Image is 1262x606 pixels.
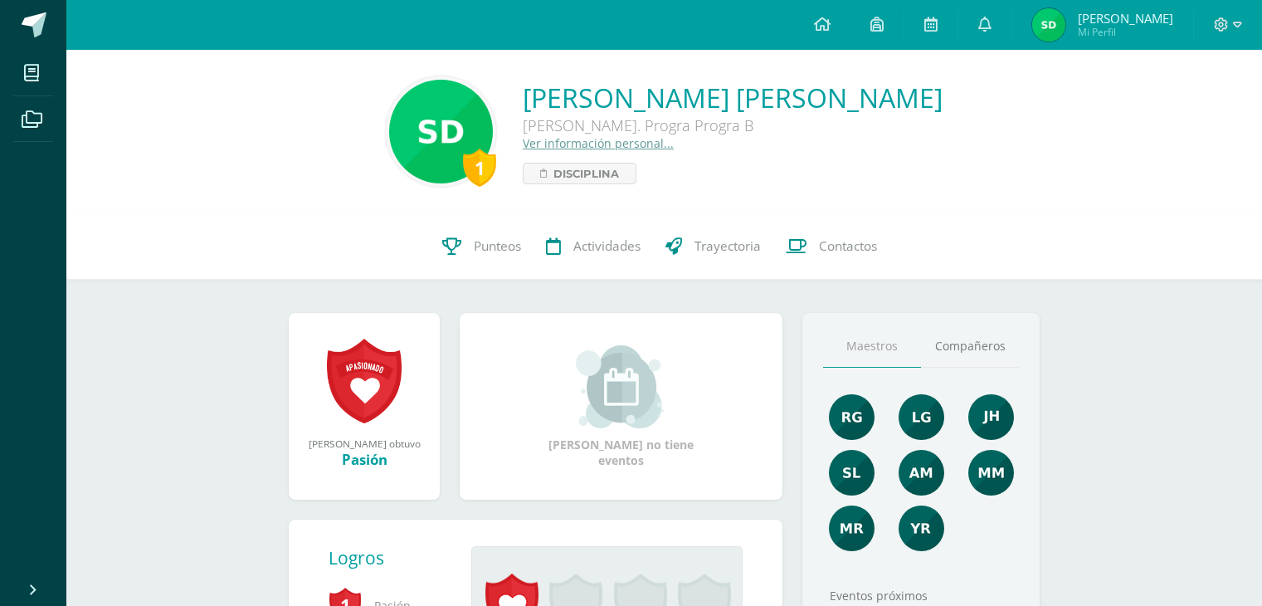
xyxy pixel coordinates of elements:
a: Punteos [430,213,534,280]
div: Pasión [305,450,423,469]
img: a8d6c63c82814f34eb5d371db32433ce.png [899,506,944,551]
a: Maestros [823,325,921,368]
span: Punteos [474,237,521,255]
img: de7dd2f323d4d3ceecd6bfa9930379e0.png [829,506,875,551]
img: acf2b8b774183001b4bff44f4f5a7150.png [829,450,875,496]
span: Actividades [573,237,641,255]
div: [PERSON_NAME]. Progra Progra B [523,115,943,135]
div: Eventos próximos [823,588,1019,604]
img: 119b9eb46e2bdea07883d7b965bd40e4.png [389,80,493,183]
a: Disciplina [523,163,636,184]
a: Contactos [773,213,889,280]
div: [PERSON_NAME] no tiene eventos [538,345,704,468]
img: c8ce501b50aba4663d5e9c1ec6345694.png [829,394,875,440]
a: Trayectoria [653,213,773,280]
a: [PERSON_NAME] [PERSON_NAME] [523,80,943,115]
a: Compañeros [921,325,1019,368]
div: Logros [329,546,458,569]
img: b7c5ef9c2366ee6e8e33a2b1ce8f818e.png [899,450,944,496]
div: 1 [463,149,496,187]
span: [PERSON_NAME] [1078,10,1173,27]
img: 3dbe72ed89aa2680497b9915784f2ba9.png [968,394,1014,440]
div: [PERSON_NAME] obtuvo [305,437,423,450]
img: event_small.png [576,345,666,428]
a: Actividades [534,213,653,280]
span: Contactos [819,237,877,255]
a: Ver información personal... [523,135,674,151]
span: Mi Perfil [1078,25,1173,39]
img: 324bb892814eceb0f5012498de3a169f.png [1032,8,1065,42]
img: cd05dac24716e1ad0a13f18e66b2a6d1.png [899,394,944,440]
span: Trayectoria [694,237,761,255]
img: 4ff157c9e8f87df51e82e65f75f8e3c8.png [968,450,1014,496]
span: Disciplina [553,164,619,183]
